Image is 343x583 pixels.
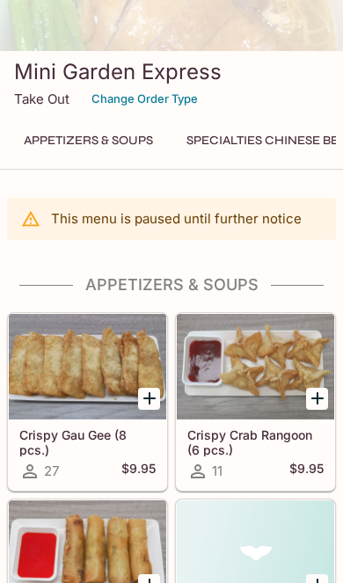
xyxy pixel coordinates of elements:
h4: Appetizers & Soups [7,275,336,295]
p: This menu is paused until further notice [51,210,302,227]
div: Crispy Gau Gee (8 pcs.) [9,314,166,419]
span: 27 [44,463,59,479]
h5: Crispy Gau Gee (8 pcs.) [19,427,156,456]
button: Add Crispy Crab Rangoon (6 pcs.) [306,388,328,410]
h3: Mini Garden Express [14,58,329,85]
span: 11 [212,463,223,479]
h5: $9.95 [289,461,324,482]
h5: $9.95 [121,461,156,482]
div: Crispy Crab Rangoon (6 pcs.) [177,314,334,419]
h5: Crispy Crab Rangoon (6 pcs.) [187,427,324,456]
button: Appetizers & Soups [14,128,163,153]
p: Take Out [14,91,69,107]
a: Crispy Gau Gee (8 pcs.)27$9.95 [8,313,167,491]
a: Crispy Crab Rangoon (6 pcs.)11$9.95 [176,313,335,491]
button: Add Crispy Gau Gee (8 pcs.) [138,388,160,410]
button: Change Order Type [84,85,206,113]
